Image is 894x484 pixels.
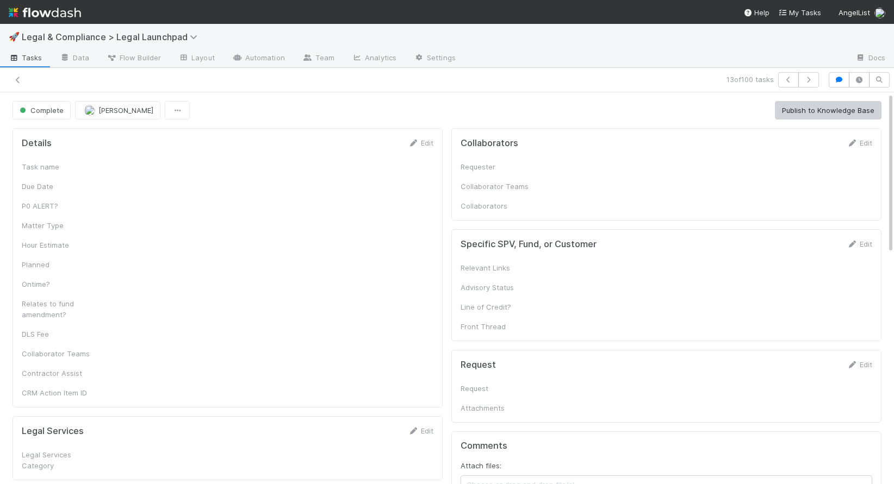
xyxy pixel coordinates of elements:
[9,32,20,41] span: 🚀
[408,139,433,147] a: Edit
[461,321,542,332] div: Front Thread
[847,50,894,67] a: Docs
[408,426,433,435] a: Edit
[22,348,103,359] div: Collaborator Teams
[847,139,872,147] a: Edit
[743,7,769,18] div: Help
[461,239,597,250] h5: Specific SPV, Fund, or Customer
[9,3,81,22] img: logo-inverted-e16ddd16eac7371096b0.svg
[22,220,103,231] div: Matter Type
[22,181,103,192] div: Due Date
[22,240,103,250] div: Hour Estimate
[461,301,542,312] div: Line of Credit?
[775,101,881,120] button: Publish to Knowledge Base
[461,262,542,273] div: Relevant Links
[461,282,542,293] div: Advisory Status
[107,52,161,63] span: Flow Builder
[294,50,343,67] a: Team
[461,441,872,451] h5: Comments
[9,52,42,63] span: Tasks
[22,259,103,270] div: Planned
[170,50,223,67] a: Layout
[75,101,160,120] button: [PERSON_NAME]
[22,329,103,340] div: DLS Fee
[51,50,98,67] a: Data
[778,8,821,17] span: My Tasks
[22,368,103,379] div: Contractor Assist
[405,50,464,67] a: Settings
[22,161,103,172] div: Task name
[847,240,872,248] a: Edit
[22,426,84,437] h5: Legal Services
[22,138,52,149] h5: Details
[22,279,103,290] div: Ontime?
[343,50,405,67] a: Analytics
[22,449,103,471] div: Legal Services Category
[461,460,501,471] label: Attach files:
[22,32,203,42] span: Legal & Compliance > Legal Launchpad
[461,161,542,172] div: Requester
[839,8,870,17] span: AngelList
[22,298,103,320] div: Relates to fund amendment?
[461,403,542,413] div: Attachments
[461,360,496,370] h5: Request
[727,74,774,85] span: 13 of 100 tasks
[847,360,872,369] a: Edit
[778,7,821,18] a: My Tasks
[461,138,518,149] h5: Collaborators
[13,101,71,120] button: Complete
[98,106,153,115] span: [PERSON_NAME]
[461,181,542,192] div: Collaborator Teams
[98,50,170,67] a: Flow Builder
[461,200,542,211] div: Collaborators
[223,50,294,67] a: Automation
[22,200,103,211] div: P0 ALERT?
[461,383,542,394] div: Request
[22,387,103,398] div: CRM Action Item ID
[874,8,885,18] img: avatar_6811aa62-070e-4b0a-ab85-15874fb457a1.png
[84,105,95,116] img: avatar_b5be9b1b-4537-4870-b8e7-50cc2287641b.png
[17,106,64,115] span: Complete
